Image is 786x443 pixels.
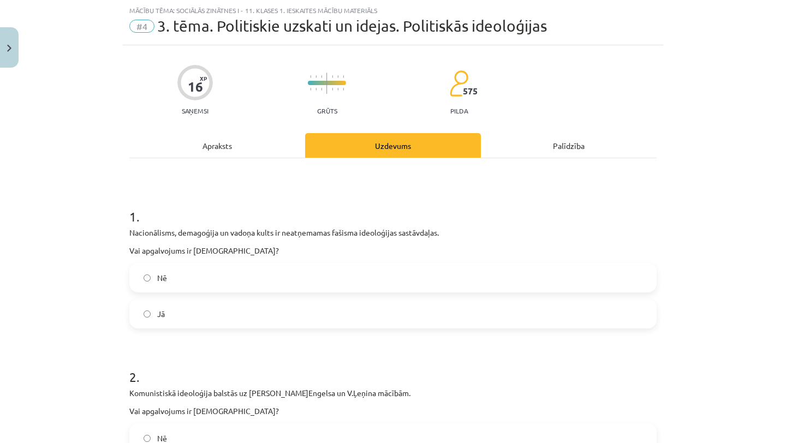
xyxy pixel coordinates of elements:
span: Jā [157,308,165,320]
div: Palīdzība [481,133,657,158]
img: icon-short-line-57e1e144782c952c97e751825c79c345078a6d821885a25fce030b3d8c18986b.svg [315,88,317,91]
h1: 2 . [129,350,657,384]
h1: 1 . [129,190,657,224]
div: 16 [188,79,203,94]
p: Komunistiskā ideoloģija balstās uz [PERSON_NAME]Engelsa un V.Ļeņina mācībām. [129,387,657,399]
div: Uzdevums [305,133,481,158]
span: 575 [463,86,478,96]
p: Nacionālisms, demagoģija un vadoņa kults ir neatņemamas fašisma ideoloģijas sastāvdaļas. [129,227,657,238]
img: icon-short-line-57e1e144782c952c97e751825c79c345078a6d821885a25fce030b3d8c18986b.svg [315,75,317,78]
p: Grūts [317,107,337,115]
p: Vai apgalvojums ir [DEMOGRAPHIC_DATA]? [129,245,657,256]
span: 3. tēma. Politiskie uzskati un idejas. Politiskās ideoloģijas [157,17,547,35]
img: icon-short-line-57e1e144782c952c97e751825c79c345078a6d821885a25fce030b3d8c18986b.svg [343,75,344,78]
img: icon-short-line-57e1e144782c952c97e751825c79c345078a6d821885a25fce030b3d8c18986b.svg [332,75,333,78]
span: #4 [129,20,154,33]
input: Nē [144,435,151,442]
img: icon-short-line-57e1e144782c952c97e751825c79c345078a6d821885a25fce030b3d8c18986b.svg [321,88,322,91]
img: icon-short-line-57e1e144782c952c97e751825c79c345078a6d821885a25fce030b3d8c18986b.svg [310,75,311,78]
span: Nē [157,272,167,284]
img: icon-short-line-57e1e144782c952c97e751825c79c345078a6d821885a25fce030b3d8c18986b.svg [337,88,338,91]
div: Mācību tēma: Sociālās zinātnes i - 11. klases 1. ieskaites mācību materiāls [129,7,657,14]
span: XP [200,75,207,81]
p: Saņemsi [177,107,213,115]
img: icon-short-line-57e1e144782c952c97e751825c79c345078a6d821885a25fce030b3d8c18986b.svg [310,88,311,91]
p: pilda [450,107,468,115]
p: Vai apgalvojums ir [DEMOGRAPHIC_DATA]? [129,405,657,417]
input: Jā [144,310,151,318]
input: Nē [144,274,151,282]
img: icon-short-line-57e1e144782c952c97e751825c79c345078a6d821885a25fce030b3d8c18986b.svg [332,88,333,91]
img: students-c634bb4e5e11cddfef0936a35e636f08e4e9abd3cc4e673bd6f9a4125e45ecb1.svg [449,70,468,97]
img: icon-long-line-d9ea69661e0d244f92f715978eff75569469978d946b2353a9bb055b3ed8787d.svg [326,73,327,94]
img: icon-short-line-57e1e144782c952c97e751825c79c345078a6d821885a25fce030b3d8c18986b.svg [321,75,322,78]
img: icon-short-line-57e1e144782c952c97e751825c79c345078a6d821885a25fce030b3d8c18986b.svg [343,88,344,91]
img: icon-short-line-57e1e144782c952c97e751825c79c345078a6d821885a25fce030b3d8c18986b.svg [337,75,338,78]
div: Apraksts [129,133,305,158]
img: icon-close-lesson-0947bae3869378f0d4975bcd49f059093ad1ed9edebbc8119c70593378902aed.svg [7,45,11,52]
